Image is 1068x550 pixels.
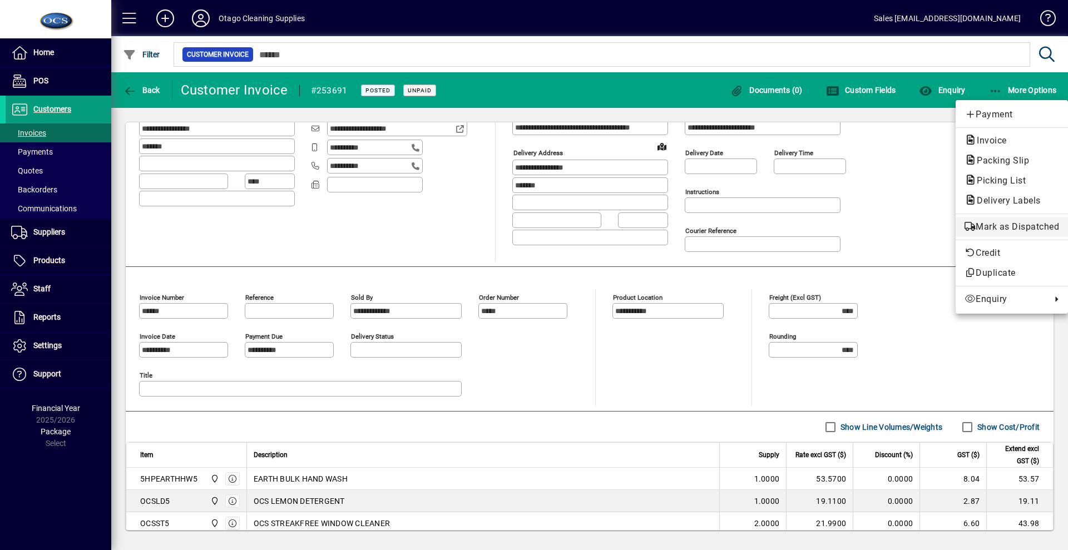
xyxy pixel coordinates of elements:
[965,135,1012,146] span: Invoice
[965,220,1059,234] span: Mark as Dispatched
[965,246,1059,260] span: Credit
[956,105,1068,125] button: Add customer payment
[965,175,1031,186] span: Picking List
[965,108,1059,121] span: Payment
[965,155,1035,166] span: Packing Slip
[965,266,1059,280] span: Duplicate
[965,293,1046,306] span: Enquiry
[965,195,1046,206] span: Delivery Labels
